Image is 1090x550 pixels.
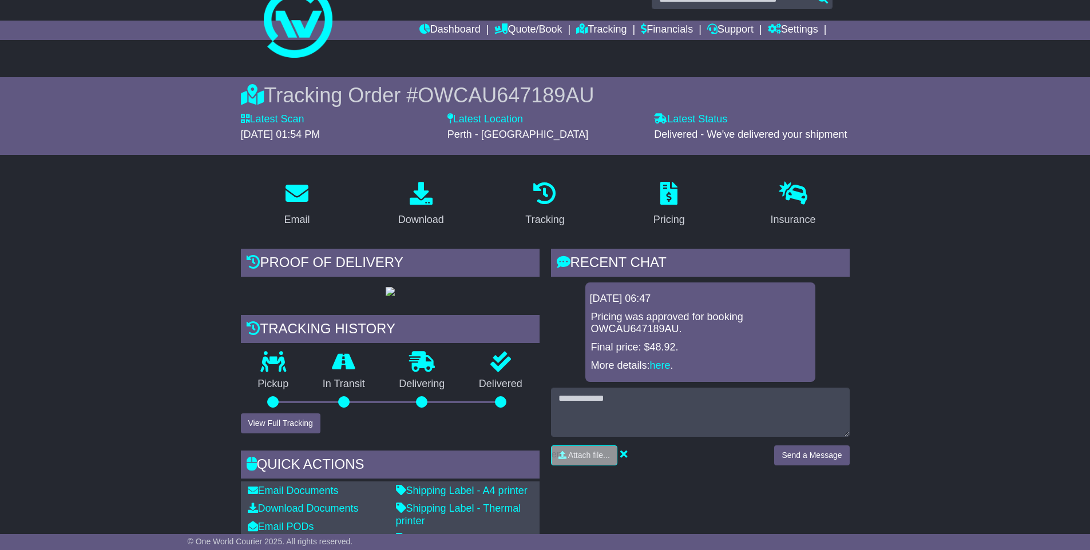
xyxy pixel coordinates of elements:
div: RECENT CHAT [551,249,850,280]
div: Download [398,212,444,228]
a: Download [391,178,451,232]
a: Pricing [646,178,692,232]
p: In Transit [306,378,382,390]
a: Email Documents [248,485,339,496]
a: Settings [768,21,818,40]
a: Consignment Note [396,533,489,544]
div: Insurance [771,212,816,228]
label: Latest Status [654,113,727,126]
p: More details: . [591,360,810,372]
button: View Full Tracking [241,413,320,433]
a: Financials [641,21,693,40]
p: Pickup [241,378,306,390]
span: © One World Courier 2025. All rights reserved. [188,537,353,546]
a: Insurance [763,178,823,232]
button: Send a Message [774,445,849,465]
label: Latest Scan [241,113,304,126]
span: Delivered - We've delivered your shipment [654,129,847,140]
a: Shipping Label - A4 printer [396,485,528,496]
div: Tracking Order # [241,83,850,107]
a: Email PODs [248,521,314,532]
a: Download Documents [248,503,359,514]
div: Proof of Delivery [241,249,540,280]
p: Delivered [462,378,540,390]
a: here [650,360,671,371]
div: [DATE] 06:47 [590,293,811,305]
img: GetPodImage [386,287,395,296]
div: Pricing [653,212,685,228]
div: Quick Actions [241,451,540,481]
span: Perth - [GEOGRAPHIC_DATA] [447,129,588,140]
a: Shipping Label - Thermal printer [396,503,521,527]
a: Tracking [576,21,627,40]
a: Tracking [518,178,572,232]
a: Quote/Book [494,21,562,40]
a: Email [276,178,317,232]
span: [DATE] 01:54 PM [241,129,320,140]
label: Latest Location [447,113,523,126]
div: Tracking [525,212,564,228]
div: Email [284,212,310,228]
p: Pricing was approved for booking OWCAU647189AU. [591,311,810,336]
span: OWCAU647189AU [418,83,594,107]
p: Delivering [382,378,462,390]
p: Final price: $48.92. [591,341,810,354]
a: Support [707,21,754,40]
div: Tracking history [241,315,540,346]
a: Dashboard [419,21,481,40]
